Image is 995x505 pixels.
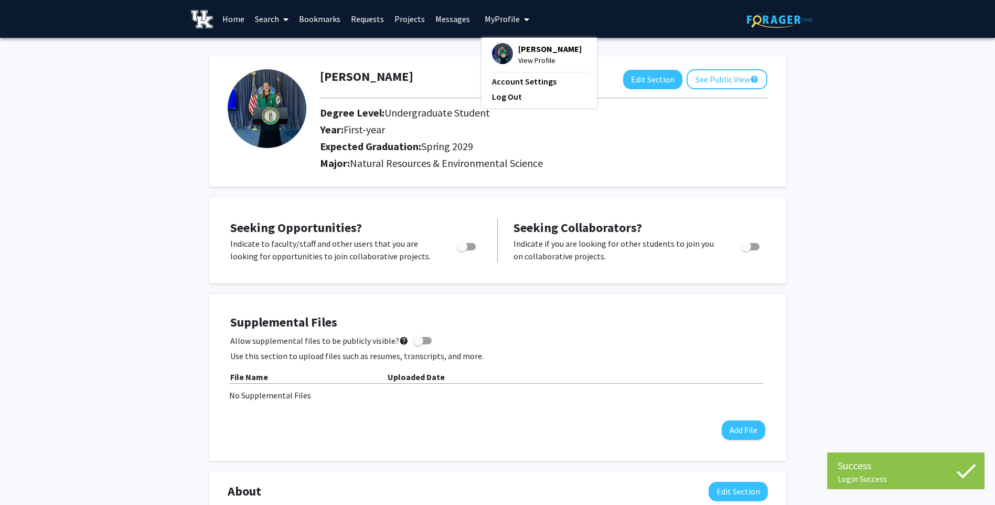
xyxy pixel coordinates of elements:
button: Edit Section [623,70,682,89]
span: Seeking Opportunities? [230,219,362,236]
div: Profile Picture[PERSON_NAME]View Profile [492,43,582,66]
mat-icon: help [399,334,409,347]
a: Account Settings [492,75,586,88]
span: Natural Resources & Environmental Science [350,156,543,170]
h1: [PERSON_NAME] [320,69,413,85]
h2: Year: [320,123,740,136]
a: Search [250,1,294,37]
img: ForagerOne Logo [747,12,812,28]
p: Indicate if you are looking for other students to join you on collaborative projects. [513,237,721,262]
span: Undergraduate Student [384,106,490,119]
p: Use this section to upload files such as resumes, transcripts, and more. [230,350,765,362]
p: Indicate to faculty/staff and other users that you are looking for opportunities to join collabor... [230,237,437,262]
span: My Profile [485,14,520,24]
button: Edit About [709,482,768,501]
a: Projects [389,1,430,37]
div: Toggle [453,237,482,253]
span: First-year [344,123,385,136]
img: Profile Picture [228,69,306,148]
span: View Profile [518,55,582,66]
a: Log Out [492,90,586,103]
mat-icon: help [750,73,758,86]
h2: Degree Level: [320,107,740,119]
span: [PERSON_NAME] [518,43,582,55]
a: Requests [346,1,389,37]
a: Home [217,1,250,37]
img: Profile Picture [492,43,513,64]
span: About [228,482,261,501]
img: University of Kentucky Logo [191,10,213,28]
b: Uploaded Date [388,372,445,382]
h2: Major: [320,157,767,170]
div: No Supplemental Files [229,389,766,402]
a: Bookmarks [294,1,346,37]
div: Success [838,458,974,474]
div: Login Success [838,474,974,484]
button: See Public View [687,69,767,89]
div: Toggle [736,237,765,253]
a: Messages [430,1,475,37]
iframe: Chat [8,458,45,497]
span: Seeking Collaborators? [513,219,642,236]
span: Allow supplemental files to be publicly visible? [230,334,409,347]
h4: Supplemental Files [230,315,765,330]
b: File Name [230,372,268,382]
h2: Expected Graduation: [320,140,740,153]
span: Spring 2029 [421,140,473,153]
button: Add File [722,420,765,440]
